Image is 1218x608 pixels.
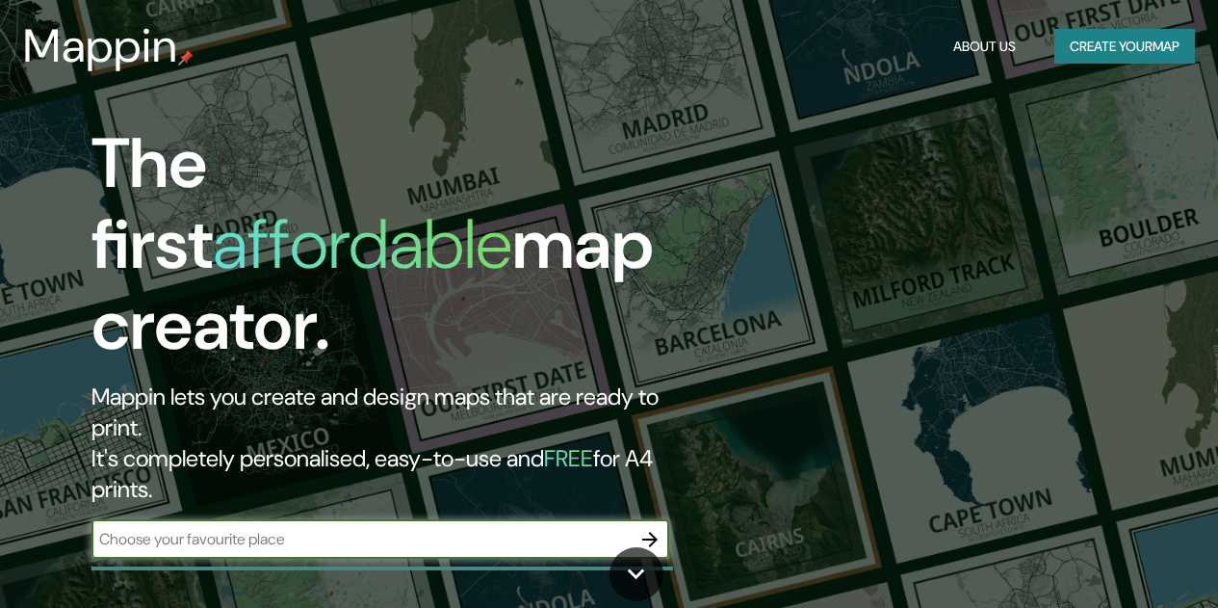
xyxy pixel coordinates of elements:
input: Choose your favourite place [91,528,631,550]
h5: FREE [544,443,593,473]
button: Create yourmap [1054,29,1195,65]
h1: The first map creator. [91,123,701,382]
h1: affordable [213,199,512,289]
h2: Mappin lets you create and design maps that are ready to print. It's completely personalised, eas... [91,382,701,505]
button: About Us [946,29,1024,65]
img: mappin-pin [178,50,194,66]
h3: Mappin [23,19,178,73]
